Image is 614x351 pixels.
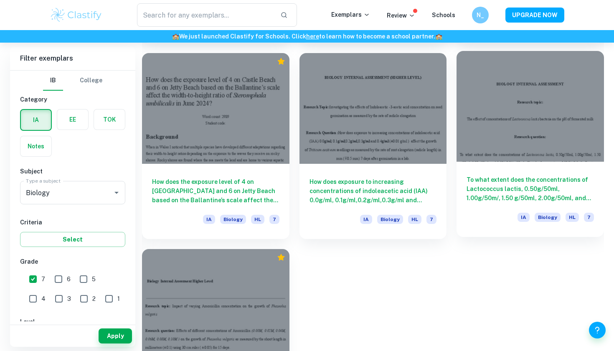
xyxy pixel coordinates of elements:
button: College [80,71,102,91]
span: 7 [584,213,594,222]
div: Filter type choice [43,71,102,91]
p: Review [387,11,415,20]
a: here [306,33,319,40]
span: 1 [117,294,120,303]
span: HL [408,215,421,224]
h6: Criteria [20,218,125,227]
button: TOK [94,109,125,130]
h6: Level [20,317,125,326]
span: IA [203,215,215,224]
button: Apply [99,328,132,343]
span: 🏫 [172,33,179,40]
button: Help and Feedback [589,322,606,338]
span: 6 [67,275,71,284]
span: 2 [92,294,96,303]
h6: How does exposure to increasing concentrations of indoleacetic acid (IAA) 0.0g/ml, 0.1g/ml,0.2g/m... [310,177,437,205]
input: Search for any exemplars... [137,3,274,27]
button: Notes [20,136,51,156]
p: Exemplars [331,10,370,19]
h6: Filter exemplars [10,47,135,70]
button: IA [21,110,51,130]
h6: Subject [20,167,125,176]
span: HL [566,213,579,222]
h6: Grade [20,257,125,266]
h6: How does the exposure level of 4 on [GEOGRAPHIC_DATA] and 6 on Jetty Beach based on the Ballantin... [152,177,279,205]
div: Premium [277,57,285,66]
span: 7 [41,275,45,284]
button: EE [57,109,88,130]
span: HL [251,215,264,224]
span: Biology [220,215,246,224]
a: Schools [432,12,455,18]
label: Type a subject [26,177,61,184]
span: 5 [92,275,96,284]
h6: Category [20,95,125,104]
a: How does exposure to increasing concentrations of indoleacetic acid (IAA) 0.0g/ml, 0.1g/ml,0.2g/m... [299,53,447,239]
span: 3 [67,294,71,303]
span: 7 [269,215,279,224]
a: To what extent does the concentrations of Lactococcus lactis, 0.50g/50ml, 1.00g/50m/, 1.50 g/50ml... [457,53,604,239]
button: IB [43,71,63,91]
button: N_ [472,7,489,23]
span: 7 [426,215,436,224]
div: Premium [277,253,285,262]
span: 4 [41,294,46,303]
button: Select [20,232,125,247]
h6: N_ [476,10,485,20]
span: IA [518,213,530,222]
span: Biology [377,215,403,224]
img: Clastify logo [50,7,103,23]
span: Biology [535,213,561,222]
h6: To what extent does the concentrations of Lactococcus lactis, 0.50g/50ml, 1.00g/50m/, 1.50 g/50ml... [467,175,594,203]
button: Open [111,187,122,198]
h6: We just launched Clastify for Schools. Click to learn how to become a school partner. [2,32,612,41]
button: UPGRADE NOW [505,8,564,23]
span: 🏫 [435,33,442,40]
span: IA [360,215,372,224]
a: How does the exposure level of 4 on [GEOGRAPHIC_DATA] and 6 on Jetty Beach based on the Ballantin... [142,53,289,239]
